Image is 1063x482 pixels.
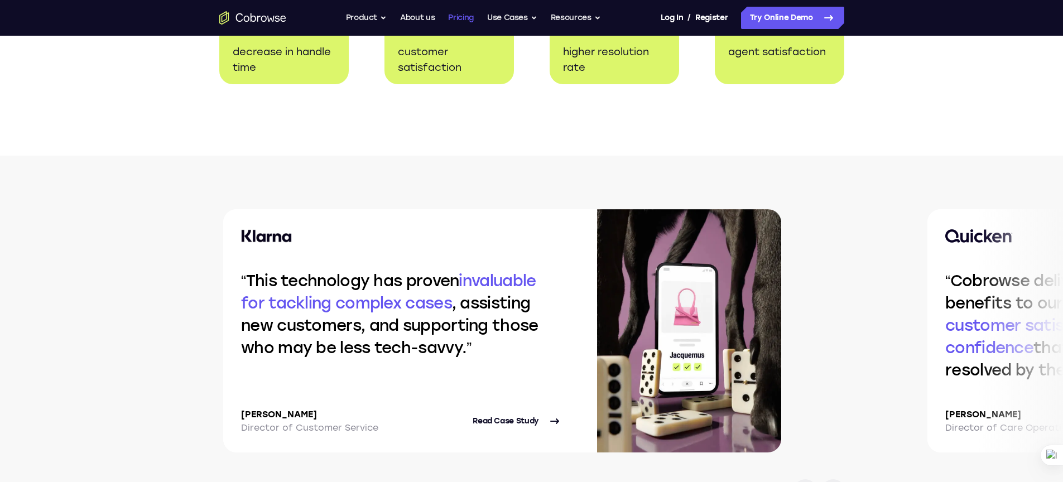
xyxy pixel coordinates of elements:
a: About us [400,7,435,29]
a: Try Online Demo [741,7,844,29]
a: Go to the home page [219,11,286,25]
img: Case study [597,209,781,452]
button: Resources [551,7,601,29]
p: Director of Customer Service [241,421,378,435]
a: Log In [661,7,683,29]
a: Read Case Study [473,408,561,435]
p: higher resolution rate [563,44,666,75]
p: [PERSON_NAME] [241,408,378,421]
a: Pricing [448,7,474,29]
button: Product [346,7,387,29]
q: This technology has proven , assisting new customers, and supporting those who may be less tech-s... [241,271,538,357]
button: Use Cases [487,7,537,29]
p: customer satisfaction [398,44,501,75]
a: Register [695,7,728,29]
span: / [687,11,691,25]
p: agent satisfaction [728,44,831,60]
img: Klarna logo [241,229,292,243]
img: Quicken logo [945,229,1013,243]
p: decrease in handle time [233,44,335,75]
